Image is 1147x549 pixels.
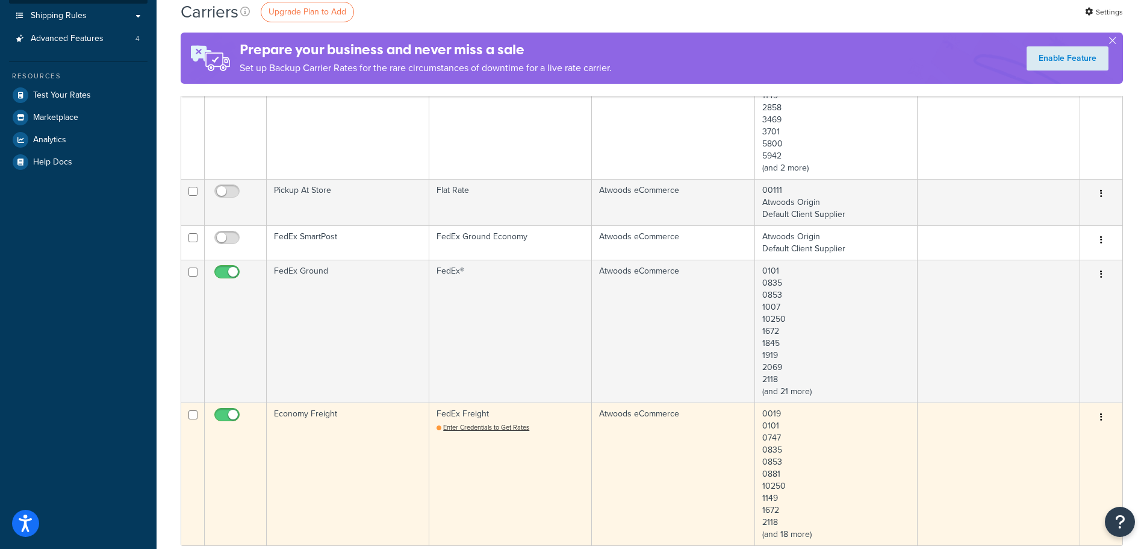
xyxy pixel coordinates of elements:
[135,34,140,44] span: 4
[592,225,754,260] td: Atwoods eCommerce
[1027,46,1108,71] a: Enable Feature
[592,179,754,225] td: Atwoods eCommerce
[755,403,918,545] td: 0019 0101 0747 0835 0853 0881 10250 1149 1672 2118 (and 18 more)
[33,157,72,168] span: Help Docs
[33,113,78,123] span: Marketplace
[240,60,612,77] p: Set up Backup Carrier Rates for the rare circumstances of downtime for a live rate carrier.
[33,90,91,101] span: Test Your Rates
[31,34,104,44] span: Advanced Features
[267,260,429,403] td: FedEx Ground
[9,71,148,81] div: Resources
[429,403,592,545] td: FedEx Freight
[592,403,754,545] td: Atwoods eCommerce
[9,129,148,151] a: Analytics
[9,84,148,106] a: Test Your Rates
[267,225,429,260] td: FedEx SmartPost
[755,179,918,225] td: 00111 Atwoods Origin Default Client Supplier
[267,403,429,545] td: Economy Freight
[9,5,148,27] a: Shipping Rules
[429,225,592,260] td: FedEx Ground Economy
[267,36,429,179] td: UPS Ground
[1105,507,1135,537] button: Open Resource Center
[9,151,148,173] a: Help Docs
[9,107,148,128] a: Marketplace
[592,36,754,179] td: Atwoods eCommerce
[429,260,592,403] td: FedEx®
[240,40,612,60] h4: Prepare your business and never miss a sale
[755,225,918,260] td: Atwoods Origin Default Client Supplier
[9,28,148,50] li: Advanced Features
[261,2,354,22] a: Upgrade Plan to Add
[443,422,529,432] span: Enter Credentials to Get Rates
[1085,4,1123,20] a: Settings
[755,260,918,403] td: 0101 0835 0853 1007 10250 1672 1845 1919 2069 2118 (and 21 more)
[33,135,66,145] span: Analytics
[755,36,918,179] td: 00111 0019 0747 0881 1149 2858 3469 3701 5800 5942 (and 2 more)
[429,36,592,179] td: UPS®
[437,422,529,432] a: Enter Credentials to Get Rates
[267,179,429,225] td: Pickup At Store
[429,179,592,225] td: Flat Rate
[31,11,87,21] span: Shipping Rules
[269,5,346,18] span: Upgrade Plan to Add
[9,28,148,50] a: Advanced Features 4
[592,260,754,403] td: Atwoods eCommerce
[181,33,240,84] img: ad-rules-rateshop-fe6ec290ccb7230408bd80ed9643f0289d75e0ffd9eb532fc0e269fcd187b520.png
